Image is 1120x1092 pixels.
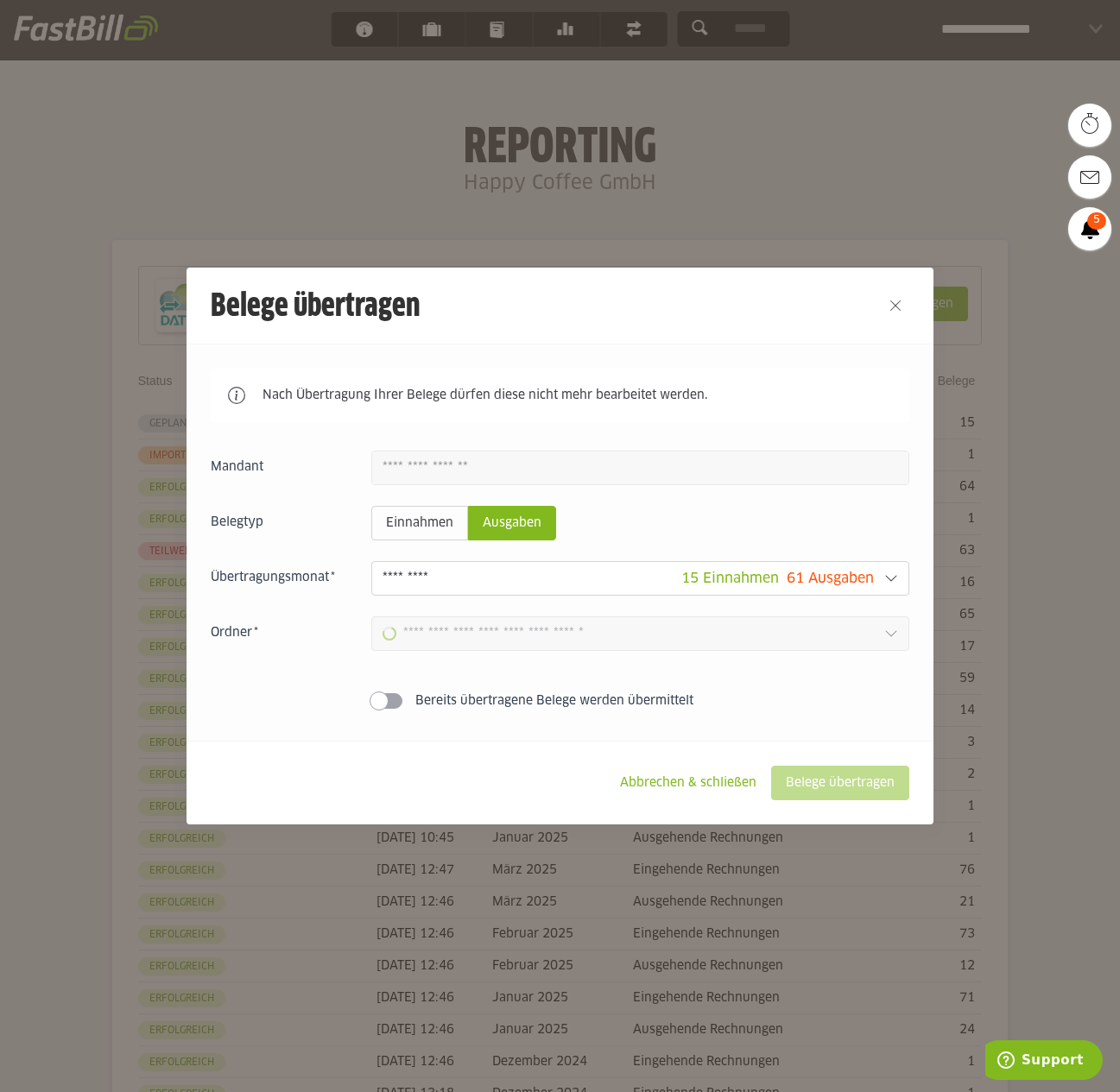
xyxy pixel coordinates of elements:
sl-radio-button: Einnahmen [371,506,468,540]
sl-switch: Bereits übertragene Belege werden übermittelt [211,692,909,710]
iframe: Öffnet ein Widget, in dem Sie weitere Informationen finden [985,1040,1103,1083]
a: 5 [1068,207,1111,250]
span: 15 Einnahmen [681,571,779,585]
sl-button: Belege übertragen [771,766,909,800]
sl-button: Abbrechen & schließen [605,766,771,800]
span: 61 Ausgaben [787,571,874,585]
sl-radio-button: Ausgaben [468,506,556,540]
span: 5 [1087,212,1106,230]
